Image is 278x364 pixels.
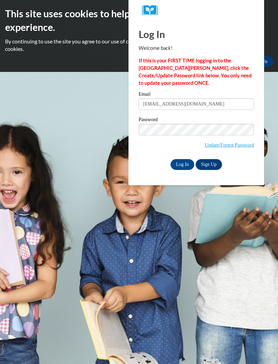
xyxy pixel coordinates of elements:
[196,159,222,170] a: Sign Up
[139,44,254,52] p: Welcome back!
[251,337,273,359] iframe: Button to launch messaging window
[142,5,251,16] a: COX Campus
[5,7,273,34] h2: This site uses cookies to help improve your learning experience.
[171,159,194,170] input: Log In
[205,142,254,148] a: Update/Forgot Password
[139,117,254,124] label: Password
[139,58,252,86] strong: If this is your FIRST TIME logging in to the [GEOGRAPHIC_DATA][PERSON_NAME], click the Create/Upd...
[139,27,254,41] h1: Log In
[139,92,254,98] label: Email
[142,5,162,16] img: Logo brand
[5,38,273,53] p: By continuing to use the site you agree to our use of cookies. Use the ‘More info’ button to read...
